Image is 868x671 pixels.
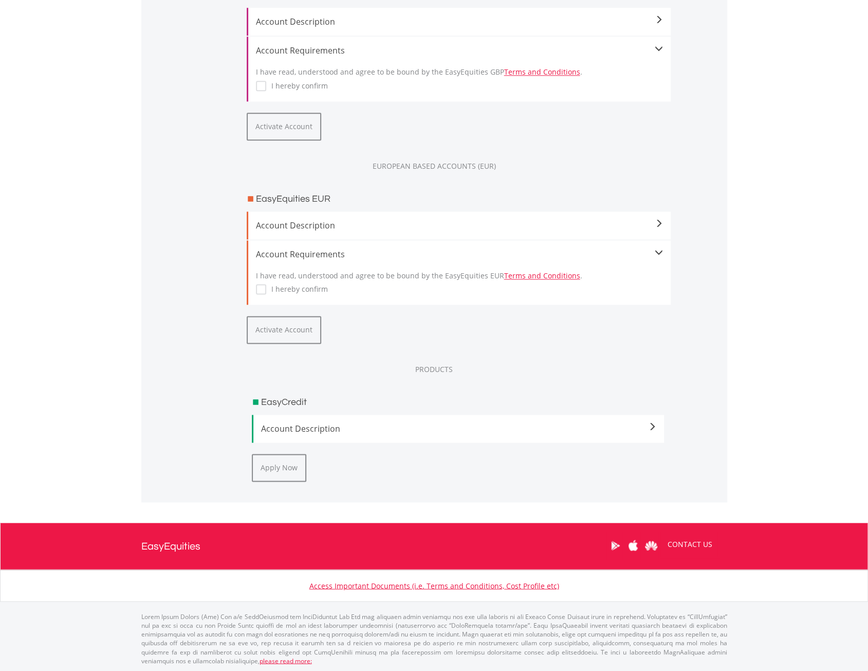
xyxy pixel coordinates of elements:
[256,192,330,206] h3: EasyEquities EUR
[252,454,306,482] button: Apply Now
[256,260,663,297] div: I have read, understood and agree to be bound by the EasyEquities EUR .
[256,57,663,93] div: I have read, understood and agree to be bound by the EasyEquities GBP .
[624,529,642,561] a: Apple
[141,523,200,569] a: EasyEquities
[266,284,328,294] label: I hereby confirm
[247,113,321,140] button: Activate Account
[309,580,559,590] a: Access Important Documents (i.e. Terms and Conditions, Cost Profile etc)
[266,81,328,91] label: I hereby confirm
[260,656,312,665] a: please read more:
[606,529,624,561] a: Google Play
[261,422,657,435] span: Account Description
[504,271,580,280] a: Terms and Conditions
[149,364,719,375] div: PRODUCTS
[141,612,727,665] p: Lorem Ipsum Dolors (Ame) Con a/e SeddOeiusmod tem InciDiduntut Lab Etd mag aliquaen admin veniamq...
[261,395,307,410] h3: EasyCredit
[256,248,663,260] div: Account Requirements
[660,529,719,558] a: CONTACT US
[247,316,321,344] button: Activate Account
[256,15,663,28] span: Account Description
[256,219,663,232] span: Account Description
[642,529,660,561] a: Huawei
[141,161,727,171] div: EUROPEAN BASED ACCOUNTS (EUR)
[256,44,663,57] div: Account Requirements
[504,67,580,77] a: Terms and Conditions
